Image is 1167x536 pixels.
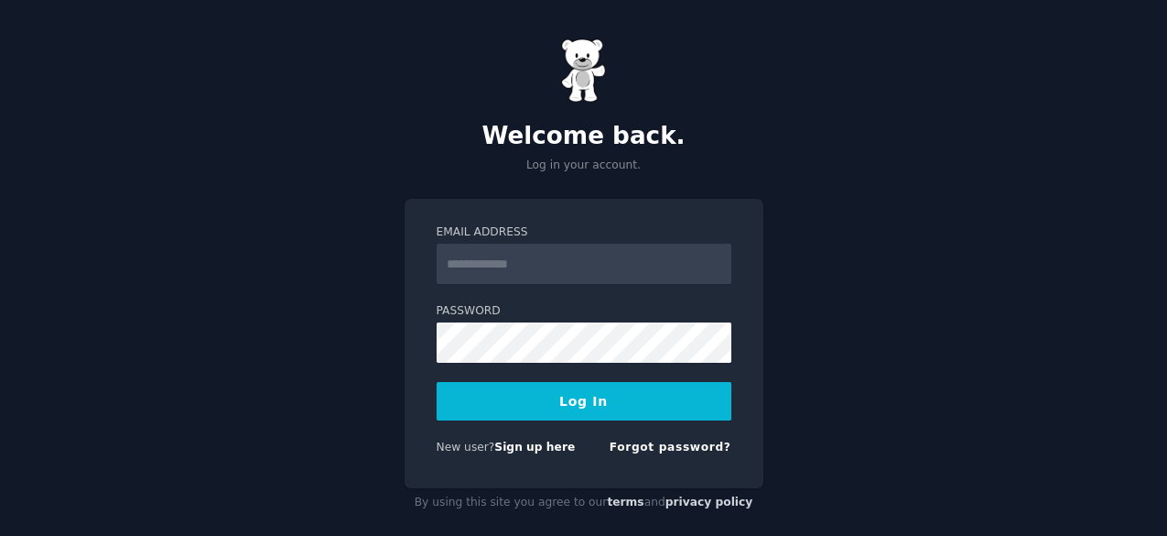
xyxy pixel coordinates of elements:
[437,382,731,421] button: Log In
[437,224,731,241] label: Email Address
[607,496,643,509] a: terms
[437,303,731,320] label: Password
[561,38,607,103] img: Gummy Bear
[405,158,763,174] p: Log in your account.
[665,496,753,509] a: privacy policy
[405,122,763,151] h2: Welcome back.
[494,441,575,454] a: Sign up here
[437,441,495,454] span: New user?
[405,488,763,518] div: By using this site you agree to our and
[610,441,731,454] a: Forgot password?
